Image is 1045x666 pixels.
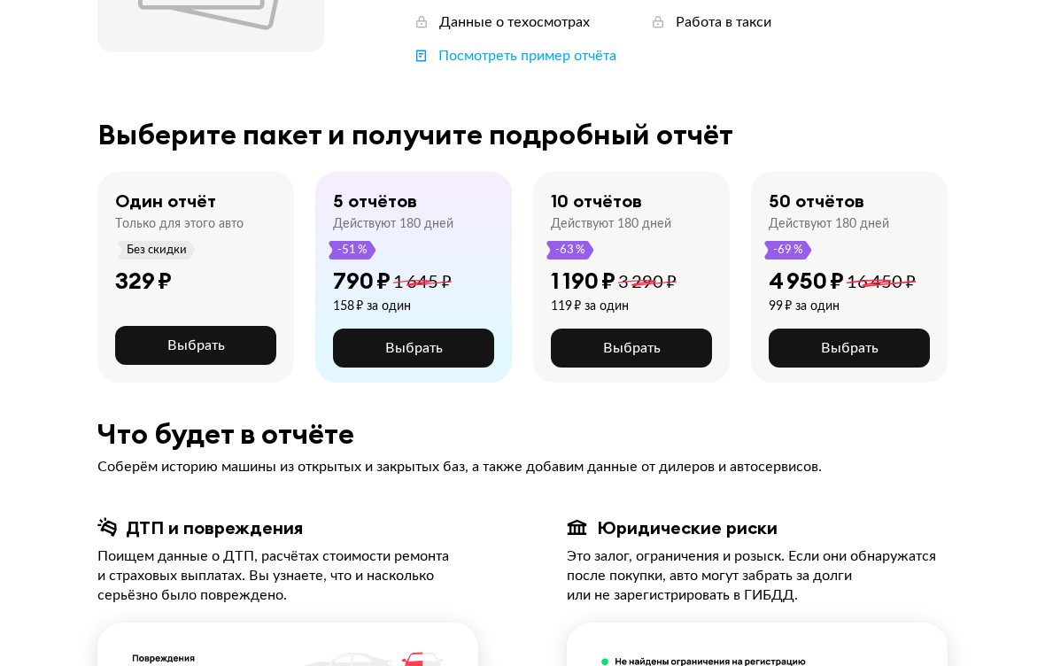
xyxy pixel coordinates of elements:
div: Соберём историю машины из открытых и закрытых баз, а также добавим данные от дилеров и автосервисов. [97,458,948,477]
button: Выбрать [551,329,712,368]
div: Это залог, ограничения и розыск. Если они обнаружатся после покупки, авто могут забрать за долги ... [567,547,948,606]
span: Выбрать [167,339,225,353]
span: 1 645 ₽ [393,275,452,292]
div: 158 ₽ за один [333,299,452,315]
span: Выбрать [821,342,879,356]
div: 10 отчётов [551,190,642,213]
div: 1 190 ₽ [551,267,615,296]
button: Выбрать [333,329,494,368]
span: -69 % [772,242,804,260]
span: Выбрать [385,342,443,356]
div: Только для этого авто [115,217,244,233]
div: Действуют 180 дней [333,217,453,233]
div: ДТП и повреждения [126,517,303,540]
div: Что будет в отчёте [97,419,948,451]
div: 4 950 ₽ [769,267,844,296]
div: 329 ₽ [115,267,172,296]
div: Один отчёт [115,190,216,213]
div: Действуют 180 дней [769,217,889,233]
div: Поищем данные о ДТП, расчётах стоимости ремонта и страховых выплатах. Вы узнаете, что и насколько... [97,547,478,606]
div: 5 отчётов [333,190,417,213]
button: Выбрать [769,329,930,368]
div: Работа в такси [676,13,771,33]
span: Без скидки [126,242,188,260]
button: Выбрать [115,327,276,366]
div: Выберите пакет и получите подробный отчёт [97,120,948,151]
span: -63 % [554,242,586,260]
div: Юридические риски [597,517,778,540]
span: Выбрать [603,342,661,356]
div: Посмотреть пример отчёта [438,47,616,66]
a: Посмотреть пример отчёта [413,47,616,66]
span: -51 % [337,242,368,260]
div: Данные о техосмотрах [439,13,590,33]
div: 119 ₽ за один [551,299,677,315]
div: 790 ₽ [333,267,391,296]
span: 3 290 ₽ [618,275,677,292]
div: 99 ₽ за один [769,299,916,315]
span: 16 450 ₽ [847,275,916,292]
div: Действуют 180 дней [551,217,671,233]
div: 50 отчётов [769,190,864,213]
